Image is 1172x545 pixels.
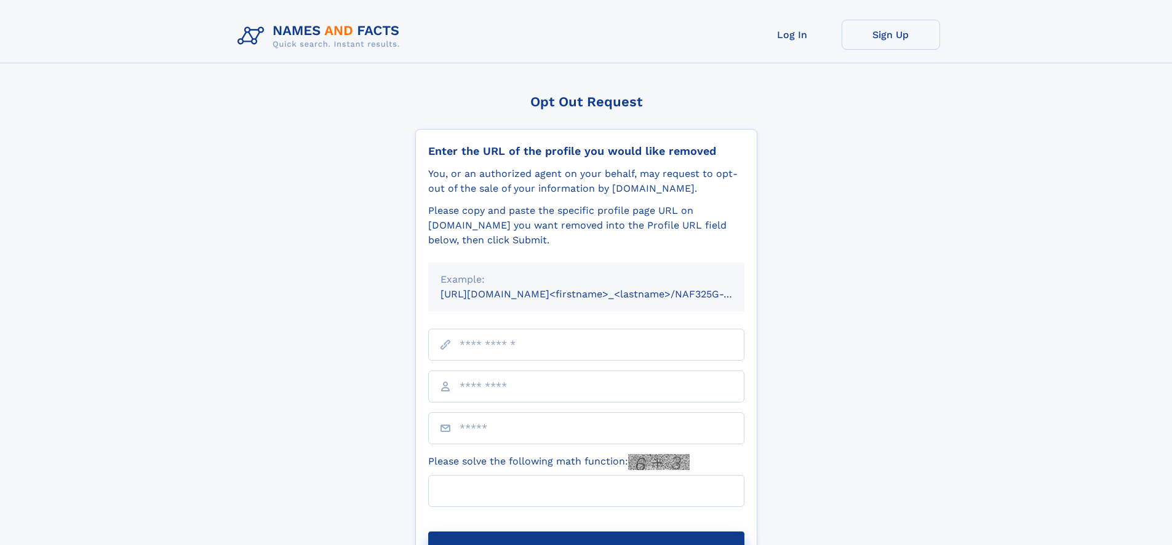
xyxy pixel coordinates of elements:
[743,20,842,50] a: Log In
[842,20,940,50] a: Sign Up
[440,288,768,300] small: [URL][DOMAIN_NAME]<firstname>_<lastname>/NAF325G-xxxxxxxx
[440,272,732,287] div: Example:
[415,94,757,109] div: Opt Out Request
[428,203,744,248] div: Please copy and paste the specific profile page URL on [DOMAIN_NAME] you want removed into the Pr...
[428,144,744,158] div: Enter the URL of the profile you would like removed
[428,454,690,470] label: Please solve the following math function:
[233,20,410,53] img: Logo Names and Facts
[428,167,744,196] div: You, or an authorized agent on your behalf, may request to opt-out of the sale of your informatio...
